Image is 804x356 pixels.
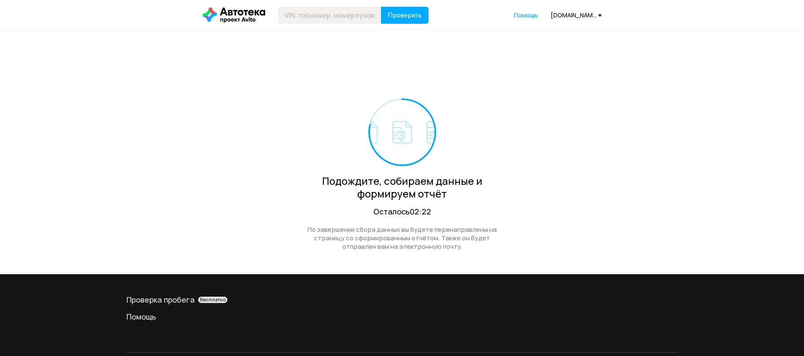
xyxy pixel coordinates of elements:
button: Проверить [381,7,429,24]
a: Помощь [514,11,538,19]
span: бесплатно [200,297,226,303]
div: Подождите, собираем данные и формируем отчёт [298,175,506,200]
input: VIN, госномер, номер кузова [278,7,381,24]
div: Осталось 02:22 [298,206,506,217]
span: Проверить [388,12,422,19]
a: Проверка пробегабесплатно [126,295,678,305]
a: Помощь [126,311,678,322]
div: По завершении сбора данных вы будете перенаправлены на страницу со сформированным отчётом. Также ... [298,225,506,251]
span: Помощь [514,11,538,19]
div: Проверка пробега [126,295,678,305]
div: [DOMAIN_NAME][EMAIL_ADDRESS][DOMAIN_NAME] [551,11,602,19]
